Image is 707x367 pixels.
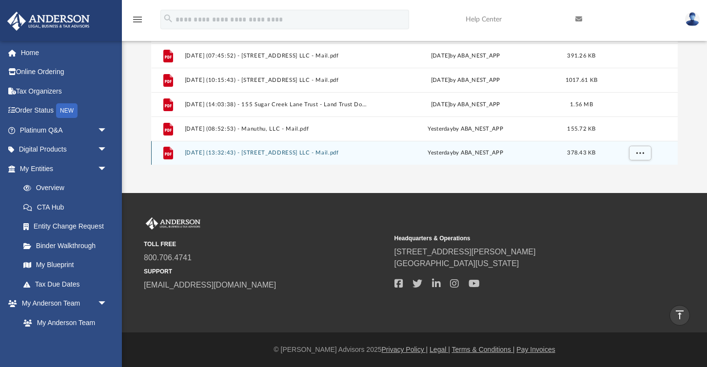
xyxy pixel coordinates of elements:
div: NEW [56,103,78,118]
a: Terms & Conditions | [452,346,515,353]
a: [GEOGRAPHIC_DATA][US_STATE] [394,259,519,268]
button: [DATE] (10:15:43) - [STREET_ADDRESS] LLC - Mail.pdf [185,77,369,83]
a: vertical_align_top [669,305,690,326]
div: by ABA_NEST_APP [373,124,558,133]
span: yesterday [428,150,452,155]
span: 1017.61 KB [566,77,598,82]
button: [DATE] (13:32:43) - [STREET_ADDRESS] LLC - Mail.pdf [185,150,369,156]
button: More options [629,146,651,160]
a: Home [7,43,122,62]
a: Pay Invoices [516,346,555,353]
button: [DATE] (14:03:38) - 155 Sugar Creek Lane Trust - Land Trust Documents from [PERSON_NAME].pdf [185,101,369,107]
i: menu [132,14,143,25]
a: My Anderson Team [14,313,112,332]
button: [DATE] (07:45:52) - [STREET_ADDRESS] LLC - Mail.pdf [185,52,369,58]
div: © [PERSON_NAME] Advisors 2025 [122,345,707,355]
span: arrow_drop_down [98,294,117,314]
img: Anderson Advisors Platinum Portal [4,12,93,31]
a: My Anderson Teamarrow_drop_down [7,294,117,313]
span: 378.43 KB [567,150,595,155]
small: SUPPORT [144,267,388,276]
a: Legal | [430,346,450,353]
a: 800.706.4741 [144,253,192,262]
i: vertical_align_top [674,309,686,321]
small: Headquarters & Operations [394,234,638,243]
i: search [163,13,174,24]
a: menu [132,19,143,25]
button: [DATE] (08:52:53) - Manuthu, LLC - Mail.pdf [185,125,369,132]
a: Privacy Policy | [382,346,428,353]
a: Online Ordering [7,62,122,82]
div: [DATE] by ABA_NEST_APP [373,100,558,109]
a: Platinum Q&Aarrow_drop_down [7,120,122,140]
img: User Pic [685,12,700,26]
a: Binder Walkthrough [14,236,122,255]
span: arrow_drop_down [98,140,117,160]
a: [EMAIL_ADDRESS][DOMAIN_NAME] [144,281,276,289]
a: My Blueprint [14,255,117,275]
span: yesterday [428,126,452,131]
a: Overview [14,178,122,198]
a: Order StatusNEW [7,101,122,121]
a: Anderson System [14,332,117,352]
span: arrow_drop_down [98,159,117,179]
div: [DATE] by ABA_NEST_APP [373,51,558,60]
a: Digital Productsarrow_drop_down [7,140,122,159]
div: by ABA_NEST_APP [373,149,558,157]
div: [DATE] by ABA_NEST_APP [373,76,558,84]
a: [STREET_ADDRESS][PERSON_NAME] [394,248,536,256]
span: 391.26 KB [567,53,595,58]
a: My Entitiesarrow_drop_down [7,159,122,178]
a: Entity Change Request [14,217,122,236]
a: Tax Due Dates [14,274,122,294]
a: CTA Hub [14,197,122,217]
span: 1.56 MB [570,101,593,107]
img: Anderson Advisors Platinum Portal [144,217,202,230]
span: arrow_drop_down [98,120,117,140]
small: TOLL FREE [144,240,388,249]
a: Tax Organizers [7,81,122,101]
span: 155.72 KB [567,126,595,131]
